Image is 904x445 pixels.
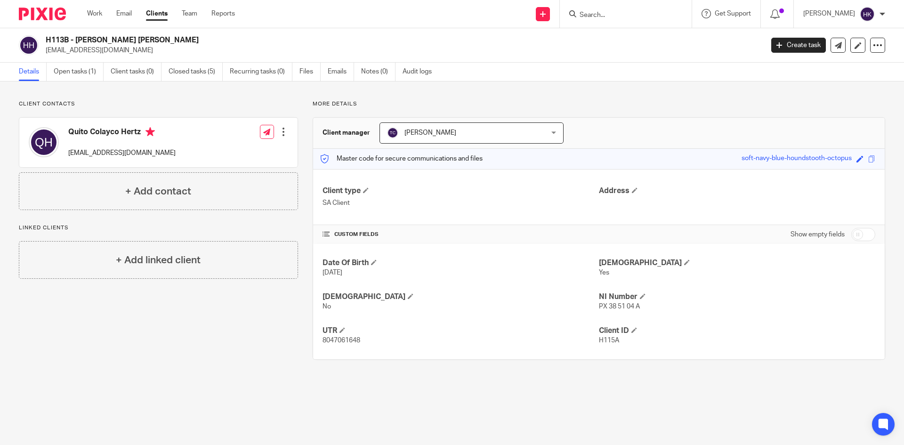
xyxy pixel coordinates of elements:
p: SA Client [323,198,599,208]
a: Work [87,9,102,18]
img: svg%3E [860,7,875,22]
span: H115A [599,337,619,344]
img: Pixie [19,8,66,20]
img: svg%3E [29,127,59,157]
p: More details [313,100,885,108]
p: Linked clients [19,224,298,232]
a: Create task [771,38,826,53]
span: Yes [599,269,609,276]
h4: Client type [323,186,599,196]
h4: Quito Colayco Hertz [68,127,176,139]
a: Recurring tasks (0) [230,63,292,81]
h4: + Add linked client [116,253,201,267]
a: Open tasks (1) [54,63,104,81]
a: Files [299,63,321,81]
a: Client tasks (0) [111,63,161,81]
div: soft-navy-blue-houndstooth-octopus [742,154,852,164]
p: Master code for secure communications and files [320,154,483,163]
a: Reports [211,9,235,18]
a: Closed tasks (5) [169,63,223,81]
h4: NI Number [599,292,875,302]
h4: [DEMOGRAPHIC_DATA] [323,292,599,302]
a: Clients [146,9,168,18]
h3: Client manager [323,128,370,138]
i: Primary [145,127,155,137]
h4: UTR [323,326,599,336]
span: Get Support [715,10,751,17]
a: Details [19,63,47,81]
img: svg%3E [19,35,39,55]
span: 8047061648 [323,337,360,344]
h4: [DEMOGRAPHIC_DATA] [599,258,875,268]
span: [PERSON_NAME] [404,129,456,136]
h4: + Add contact [125,184,191,199]
a: Audit logs [403,63,439,81]
span: PX 38 51 04 A [599,303,640,310]
h2: H113B - [PERSON_NAME] [PERSON_NAME] [46,35,615,45]
p: [PERSON_NAME] [803,9,855,18]
a: Team [182,9,197,18]
a: Notes (0) [361,63,395,81]
h4: Date Of Birth [323,258,599,268]
p: Client contacts [19,100,298,108]
h4: Client ID [599,326,875,336]
img: svg%3E [387,127,398,138]
span: No [323,303,331,310]
p: [EMAIL_ADDRESS][DOMAIN_NAME] [68,148,176,158]
a: Emails [328,63,354,81]
a: Email [116,9,132,18]
span: [DATE] [323,269,342,276]
h4: Address [599,186,875,196]
input: Search [579,11,663,20]
p: [EMAIL_ADDRESS][DOMAIN_NAME] [46,46,757,55]
h4: CUSTOM FIELDS [323,231,599,238]
label: Show empty fields [791,230,845,239]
